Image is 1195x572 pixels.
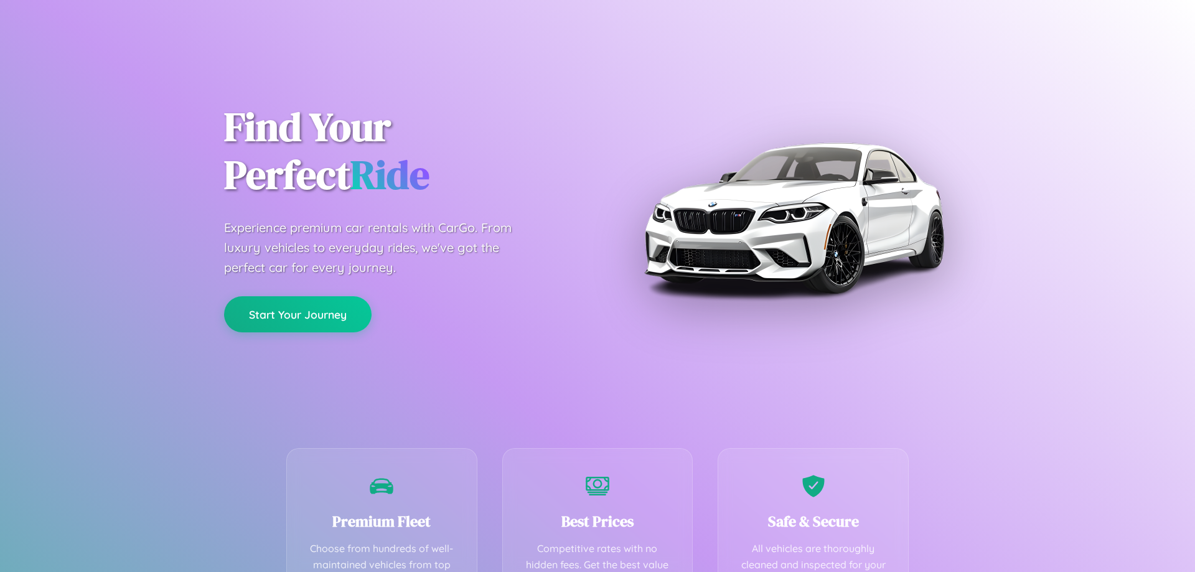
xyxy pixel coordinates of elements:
[224,103,579,199] h1: Find Your Perfect
[737,511,889,532] h3: Safe & Secure
[306,511,458,532] h3: Premium Fleet
[224,218,535,278] p: Experience premium car rentals with CarGo. From luxury vehicles to everyday rides, we've got the ...
[522,511,674,532] h3: Best Prices
[638,62,949,373] img: Premium BMW car rental vehicle
[224,296,372,332] button: Start Your Journey
[350,148,429,202] span: Ride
